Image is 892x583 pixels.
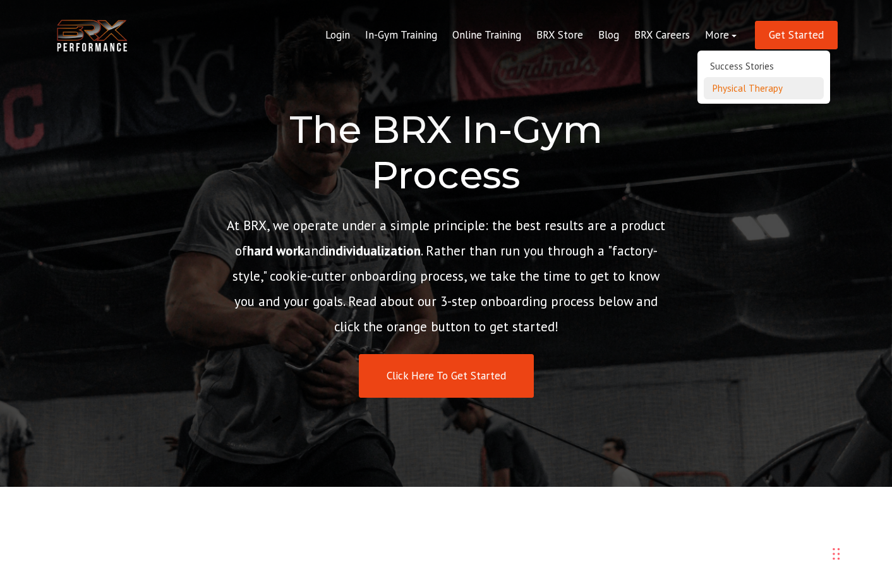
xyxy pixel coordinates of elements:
a: BRX Careers [627,20,697,51]
a: Click Here To Get Started [359,354,534,398]
div: Drag [833,535,840,573]
strong: hard work [247,242,304,259]
img: BRX Transparent Logo-2 [54,16,130,55]
a: Blog [591,20,627,51]
a: Online Training [445,20,529,51]
a: Success Stories [704,55,824,77]
a: Get Started [755,21,838,49]
iframe: Chat Widget [829,522,892,583]
a: In-Gym Training [358,20,445,51]
a: More [697,20,744,51]
strong: individualization [325,242,421,259]
div: Navigation Menu [318,20,744,51]
span: At BRX, we operate under a simple principle: the best results are a product of and . Rather than ... [227,217,665,335]
span: The BRX In-Gym Process [289,106,603,198]
a: BRX Store [529,20,591,51]
a: Login [318,20,358,51]
a: Physical Therapy [704,77,824,99]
